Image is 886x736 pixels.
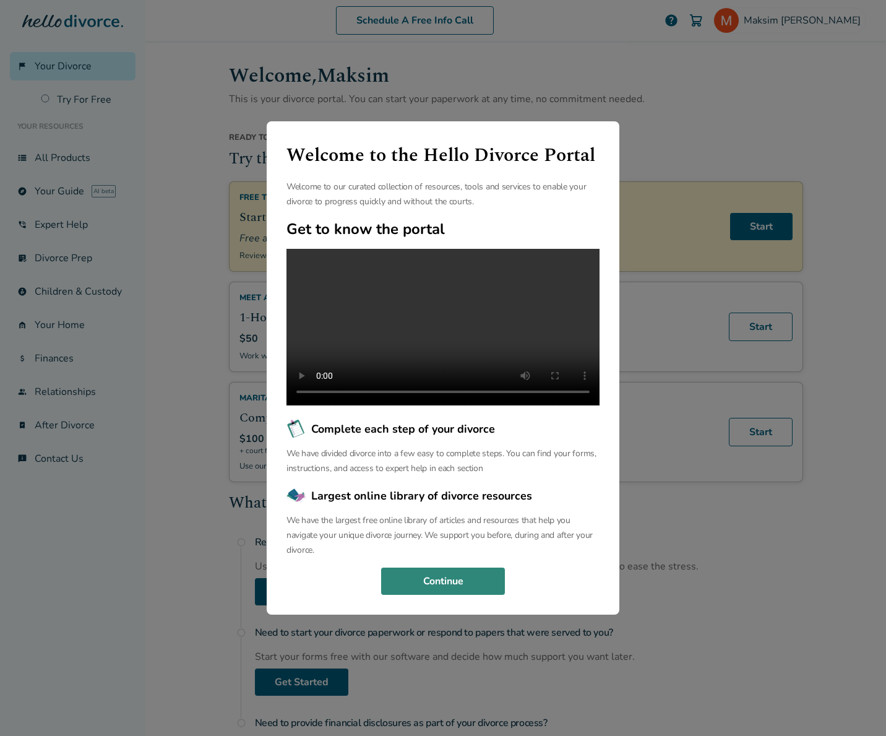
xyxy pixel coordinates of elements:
[286,141,600,170] h1: Welcome to the Hello Divorce Portal
[286,419,306,439] img: Complete each step of your divorce
[286,446,600,476] p: We have divided divorce into a few easy to complete steps. You can find your forms, instructions,...
[286,180,600,209] p: Welcome to our curated collection of resources, tools and services to enable your divorce to prog...
[824,677,886,736] iframe: Chat Widget
[286,219,600,239] h2: Get to know the portal
[286,486,306,506] img: Largest online library of divorce resources
[286,513,600,558] p: We have the largest free online library of articles and resources that help you navigate your uni...
[311,421,495,437] span: Complete each step of your divorce
[381,568,505,595] button: Continue
[311,488,532,504] span: Largest online library of divorce resources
